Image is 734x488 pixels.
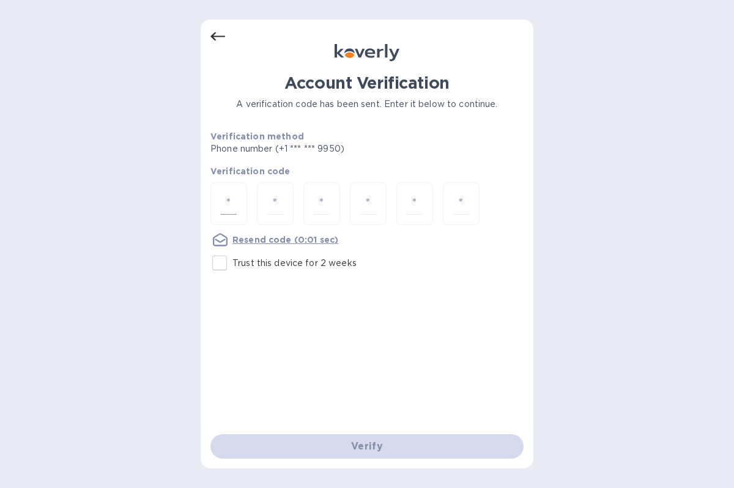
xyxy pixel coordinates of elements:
[210,165,524,177] p: Verification code
[210,73,524,93] h1: Account Verification
[232,257,357,270] p: Trust this device for 2 weeks
[210,142,438,155] p: Phone number (+1 *** *** 9950)
[232,235,338,245] u: Resend code (0:01 sec)
[210,98,524,111] p: A verification code has been sent. Enter it below to continue.
[210,131,304,141] b: Verification method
